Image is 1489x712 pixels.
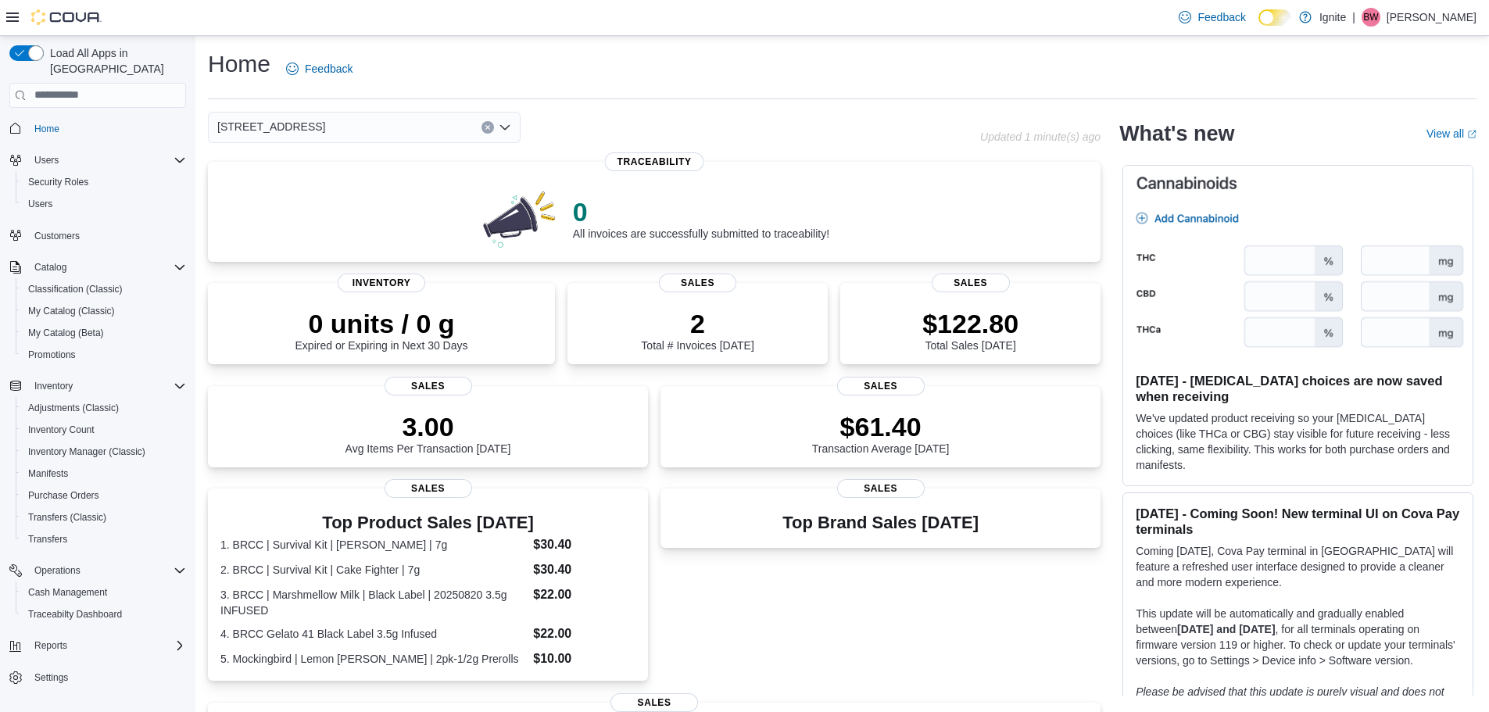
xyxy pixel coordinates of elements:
span: Inventory Count [22,420,186,439]
span: Transfers (Classic) [28,511,106,524]
h1: Home [208,48,270,80]
dt: 1. BRCC | Survival Kit | [PERSON_NAME] | 7g [220,537,527,553]
span: BW [1363,8,1378,27]
span: Manifests [28,467,68,480]
dd: $22.00 [533,585,635,604]
span: Traceabilty Dashboard [28,608,122,621]
span: Sales [610,693,698,712]
span: Load All Apps in [GEOGRAPHIC_DATA] [44,45,186,77]
span: Inventory [28,377,186,395]
a: Manifests [22,464,74,483]
span: Purchase Orders [28,489,99,502]
div: Transaction Average [DATE] [812,411,950,455]
span: Settings [28,667,186,687]
button: Catalog [28,258,73,277]
button: Transfers [16,528,192,550]
button: Operations [3,560,192,581]
button: Settings [3,666,192,689]
button: Clear input [481,121,494,134]
span: Security Roles [28,176,88,188]
a: Promotions [22,345,82,364]
a: Cash Management [22,583,113,602]
span: My Catalog (Classic) [28,305,115,317]
p: 2 [641,308,753,339]
button: Cash Management [16,581,192,603]
button: Users [16,193,192,215]
h3: [DATE] - [MEDICAL_DATA] choices are now saved when receiving [1136,373,1460,404]
span: Transfers [28,533,67,546]
span: Sales [385,377,472,395]
span: Customers [34,230,80,242]
div: Total # Invoices [DATE] [641,308,753,352]
h3: Top Brand Sales [DATE] [782,513,979,532]
button: Users [28,151,65,170]
a: Home [28,120,66,138]
div: Expired or Expiring in Next 30 Days [295,308,468,352]
dd: $30.40 [533,535,635,554]
span: Inventory Manager (Classic) [28,445,145,458]
a: My Catalog (Classic) [22,302,121,320]
span: Reports [34,639,67,652]
span: Inventory Count [28,424,95,436]
button: Inventory Count [16,419,192,441]
span: Adjustments (Classic) [28,402,119,414]
button: Security Roles [16,171,192,193]
span: Inventory [338,274,425,292]
button: Reports [28,636,73,655]
p: 0 units / 0 g [295,308,468,339]
span: Inventory [34,380,73,392]
span: My Catalog (Classic) [22,302,186,320]
span: Traceabilty Dashboard [22,605,186,624]
span: Settings [34,671,68,684]
button: Users [3,149,192,171]
span: Sales [385,479,472,498]
a: Inventory Count [22,420,101,439]
span: My Catalog (Beta) [28,327,104,339]
a: Purchase Orders [22,486,106,505]
a: Adjustments (Classic) [22,399,125,417]
button: Manifests [16,463,192,485]
button: Customers [3,224,192,247]
span: Users [34,154,59,166]
span: Classification (Classic) [28,283,123,295]
p: 3.00 [345,411,511,442]
p: $122.80 [922,308,1018,339]
a: Feedback [280,53,359,84]
span: Promotions [22,345,186,364]
span: Sales [932,274,1010,292]
span: Catalog [34,261,66,274]
a: Users [22,195,59,213]
span: Sales [659,274,737,292]
span: Purchase Orders [22,486,186,505]
span: Transfers (Classic) [22,508,186,527]
button: Inventory Manager (Classic) [16,441,192,463]
input: Dark Mode [1258,9,1291,26]
dt: 5. Mockingbird | Lemon [PERSON_NAME] | 2pk-1/2g Prerolls [220,651,527,667]
span: Sales [837,479,925,498]
h2: What's new [1119,121,1234,146]
div: All invoices are successfully submitted to traceability! [573,196,829,240]
button: Operations [28,561,87,580]
a: Classification (Classic) [22,280,129,299]
button: My Catalog (Classic) [16,300,192,322]
a: Traceabilty Dashboard [22,605,128,624]
button: Purchase Orders [16,485,192,506]
span: Feedback [305,61,353,77]
button: My Catalog (Beta) [16,322,192,344]
span: Customers [28,226,186,245]
svg: External link [1467,130,1476,139]
a: Transfers (Classic) [22,508,113,527]
p: 0 [573,196,829,227]
button: Transfers (Classic) [16,506,192,528]
a: Customers [28,227,86,245]
p: [PERSON_NAME] [1387,8,1476,27]
p: This update will be automatically and gradually enabled between , for all terminals operating on ... [1136,606,1460,668]
div: Total Sales [DATE] [922,308,1018,352]
span: Catalog [28,258,186,277]
h3: Top Product Sales [DATE] [220,513,635,532]
a: Transfers [22,530,73,549]
span: Promotions [28,349,76,361]
dt: 2. BRCC | Survival Kit | Cake Fighter | 7g [220,562,527,578]
button: Promotions [16,344,192,366]
span: Cash Management [28,586,107,599]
